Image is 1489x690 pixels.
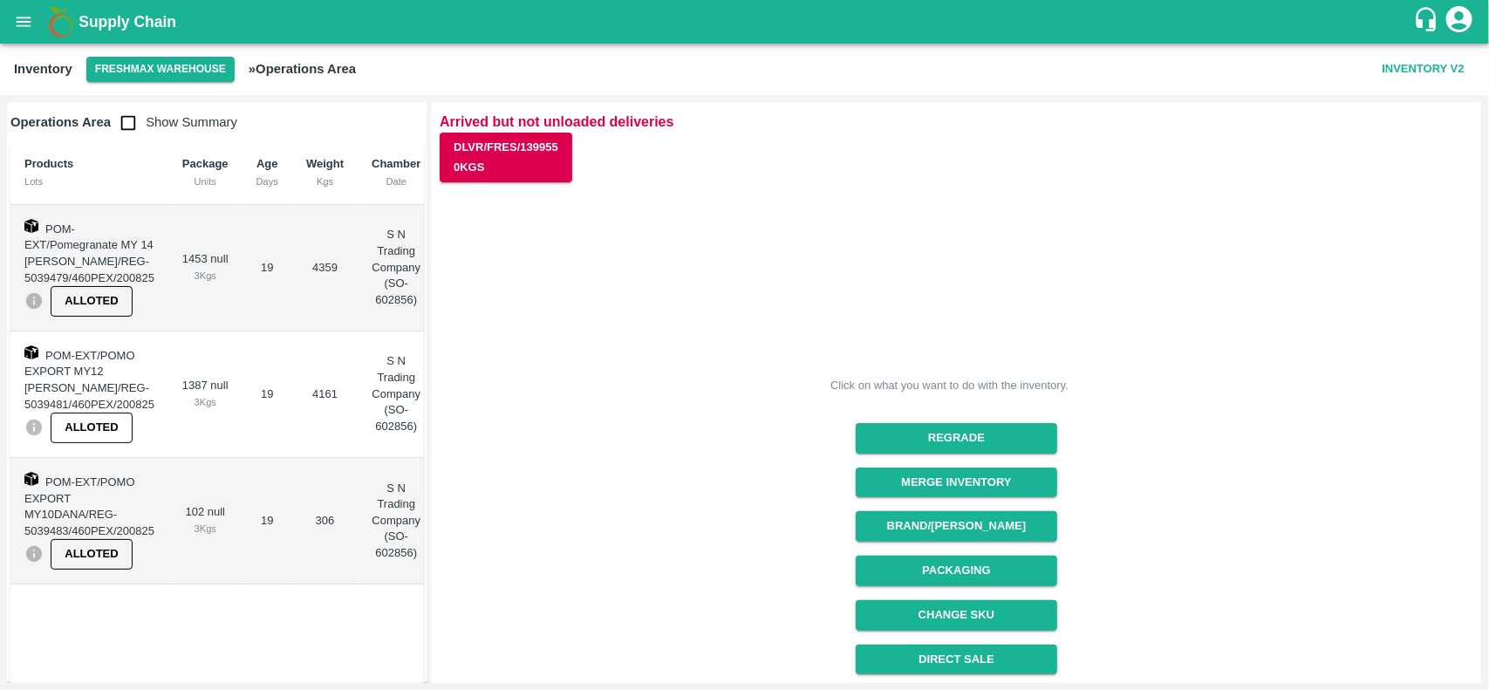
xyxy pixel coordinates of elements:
[856,556,1057,586] button: Packaging
[1444,3,1475,40] div: account of current user
[256,174,278,189] div: Days
[440,133,572,183] button: DLVR/FRES/1399550Kgs
[111,115,237,129] span: Show Summary
[1376,54,1472,85] button: Inventory V2
[79,13,176,31] b: Supply Chain
[24,475,154,537] span: POM-EXT/POMO EXPORT MY10DANA/REG-5039483/460PEX/200825
[24,157,73,170] b: Products
[856,645,1057,675] button: Direct Sale
[856,423,1057,454] button: Regrade
[856,468,1057,498] button: Merge Inventory
[14,62,72,76] b: Inventory
[24,219,38,233] img: box
[24,472,38,486] img: box
[182,251,229,284] div: 1453 null
[182,378,229,410] div: 1387 null
[440,111,1473,133] p: Arrived but not unloaded deliveries
[24,345,38,359] img: box
[830,377,1069,394] div: Click on what you want to do with the inventory.
[182,157,229,170] b: Package
[242,331,292,458] td: 19
[182,504,229,536] div: 102 null
[256,157,278,170] b: Age
[856,600,1057,631] button: Change SKU
[242,458,292,584] td: 19
[306,174,344,189] div: Kgs
[182,174,229,189] div: Units
[242,205,292,331] td: 19
[372,227,420,308] p: S N Trading Company (SO-602856)
[372,481,420,562] p: S N Trading Company (SO-602856)
[3,2,44,42] button: open drawer
[372,174,420,189] div: Date
[312,387,338,400] span: 4161
[312,261,338,274] span: 4359
[24,349,154,411] span: POM-EXT/POMO EXPORT MY12 [PERSON_NAME]/REG-5039481/460PEX/200825
[44,4,79,39] img: logo
[24,222,154,284] span: POM-EXT/Pomegranate MY 14 [PERSON_NAME]/REG-5039479/460PEX/200825
[316,514,335,527] span: 306
[182,521,229,536] div: 3 Kgs
[182,394,229,410] div: 3 Kgs
[182,268,229,284] div: 3 Kgs
[372,353,420,434] p: S N Trading Company (SO-602856)
[86,57,235,82] button: Select DC
[856,511,1057,542] button: Brand/[PERSON_NAME]
[249,62,356,76] b: » Operations Area
[79,10,1413,34] a: Supply Chain
[1413,6,1444,38] div: customer-support
[372,157,420,170] b: Chamber
[10,115,111,129] b: Operations Area
[24,174,154,189] div: Lots
[306,157,344,170] b: Weight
